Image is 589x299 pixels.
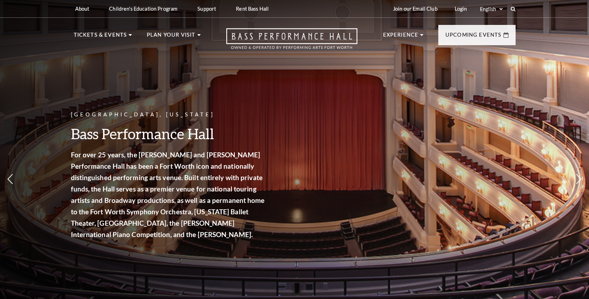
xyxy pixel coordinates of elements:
p: Upcoming Events [445,31,502,43]
p: Support [197,6,216,12]
p: Plan Your Visit [147,31,196,43]
p: About [75,6,89,12]
p: Rent Bass Hall [236,6,269,12]
p: [GEOGRAPHIC_DATA], [US_STATE] [71,110,267,119]
select: Select: [479,6,504,12]
strong: For over 25 years, the [PERSON_NAME] and [PERSON_NAME] Performance Hall has been a Fort Worth ico... [71,151,265,238]
h3: Bass Performance Hall [71,125,267,143]
p: Children's Education Program [109,6,177,12]
p: Experience [383,31,419,43]
p: Tickets & Events [74,31,127,43]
